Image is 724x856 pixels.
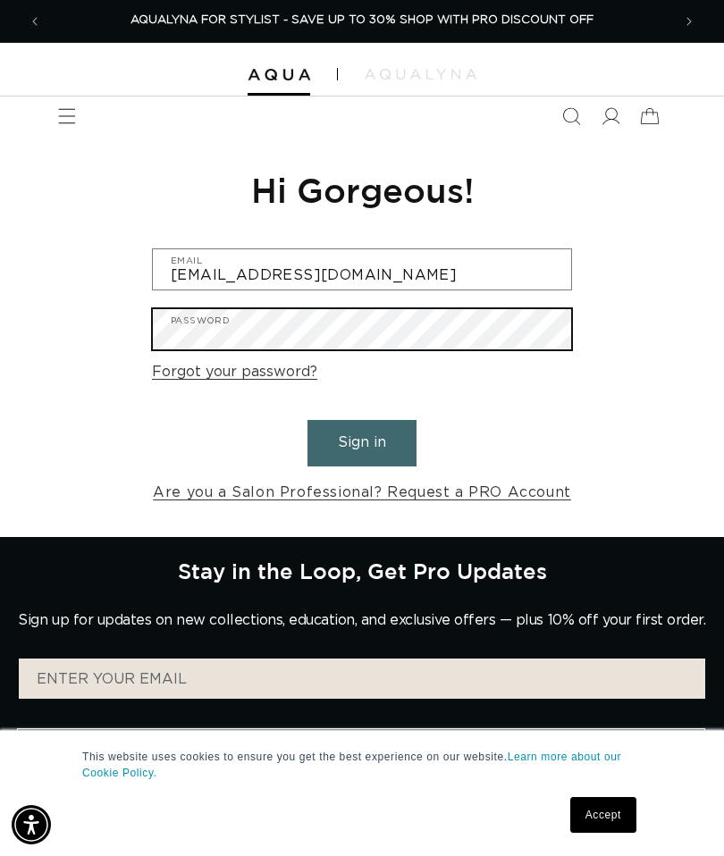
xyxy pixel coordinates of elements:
h1: Hi Gorgeous! [152,168,572,212]
button: Next announcement [669,2,709,41]
summary: Search [551,97,591,136]
button: Previous announcement [15,2,55,41]
input: ENTER YOUR EMAIL [19,659,705,699]
iframe: Chat Widget [476,663,724,856]
img: Aqua Hair Extensions [248,69,310,81]
span: AQUALYNA FOR STYLIST - SAVE UP TO 30% SHOP WITH PRO DISCOUNT OFF [130,14,594,26]
summary: Menu [47,97,87,136]
button: Sign Up [17,728,705,771]
a: Are you a Salon Professional? Request a PRO Account [153,480,571,506]
a: Forgot your password? [152,359,317,385]
input: Email [153,249,571,290]
div: Accessibility Menu [12,805,51,844]
img: aqualyna.com [365,69,476,80]
button: Sign in [307,420,417,466]
h2: Stay in the Loop, Get Pro Updates [178,558,547,583]
p: Sign up for updates on new collections, education, and exclusive offers — plus 10% off your first... [18,612,705,629]
p: This website uses cookies to ensure you get the best experience on our website. [82,749,642,781]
